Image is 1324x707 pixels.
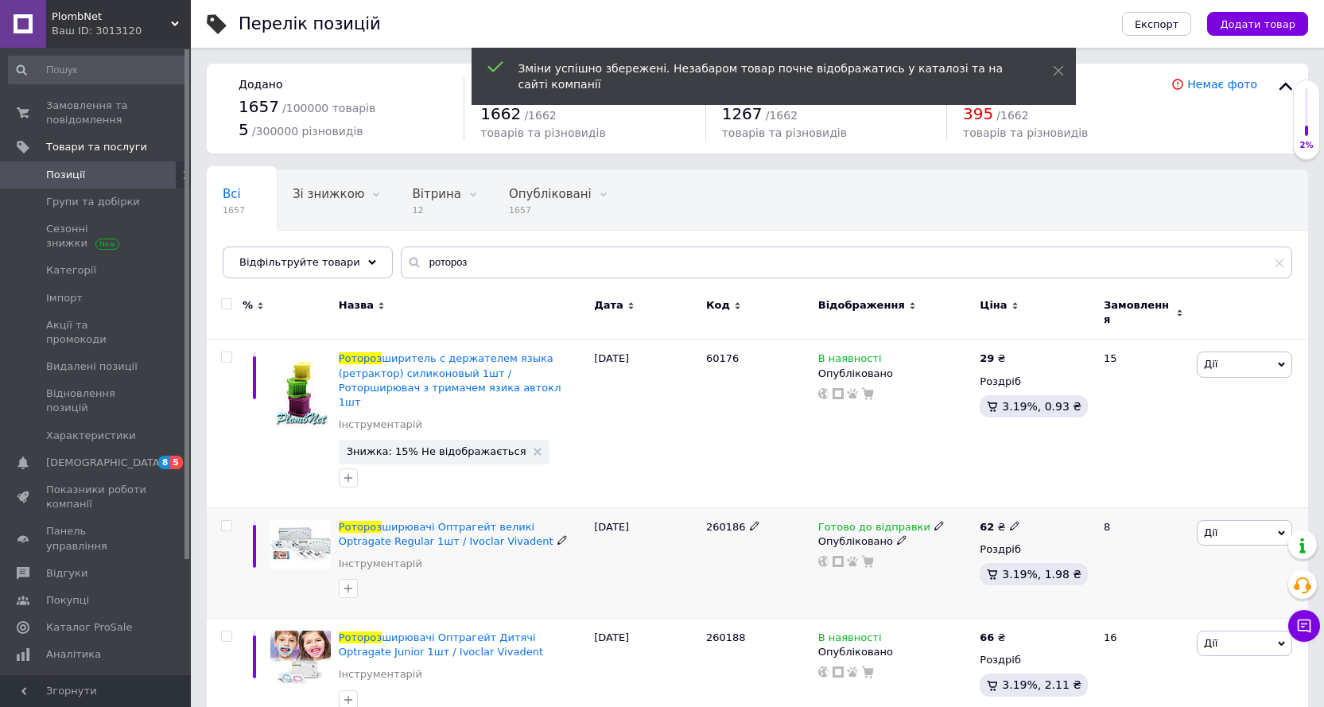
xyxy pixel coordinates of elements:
span: Ротороз [339,631,382,643]
div: Ваш ID: 3013120 [52,24,191,38]
span: 260186 [706,521,746,533]
span: / 300000 різновидів [252,125,363,138]
img: Роторозширитель с держателем языка (ретрактор) силиконовый 1шт / Роторширювач з тримачем язика ав... [271,352,330,430]
span: PlombNet [52,10,171,24]
span: % [243,298,253,313]
span: Дії [1204,526,1217,538]
span: Ротороз [339,352,382,364]
div: ₴ [980,352,1005,366]
span: Замовлення та повідомлення [46,99,147,127]
span: Дата [594,298,623,313]
a: Роторозширитель с держателем языка (ретрактор) силиконовый 1шт / Роторширювач з тримачем язика ав... [339,352,561,408]
span: 12 [412,204,460,216]
div: [DATE] [590,340,702,507]
button: Чат з покупцем [1288,610,1320,642]
span: Покупці [46,593,89,608]
span: Опубліковані [509,187,592,201]
div: ₴ [980,520,1019,534]
span: / 1662 [524,109,556,122]
span: товарів та різновидів [722,126,847,139]
span: Каталог ProSale [46,620,132,635]
span: Відображення [818,298,905,313]
span: Товари та послуги [46,140,147,154]
div: Зміни успішно збережені. Незабаром товар почне відображатись у каталозі та на сайті компанії [518,60,1013,92]
div: ₴ [980,631,1005,645]
span: Вітрина [412,187,460,201]
span: Імпорт [46,291,83,305]
span: Знижка: 15% Не відображається [347,446,526,456]
span: [DEMOGRAPHIC_DATA] [46,456,164,470]
span: Код [706,298,730,313]
span: Характеристики [46,429,136,443]
div: Роздріб [980,653,1090,667]
span: 5 [239,120,249,139]
span: / 100000 товарів [282,102,375,115]
span: В наявності [818,352,882,369]
a: Інструментарій [339,667,422,682]
img: Роторозширювачі Оптрагейт великі Optragate Regular 1шт / Ivoclar Vivadent [270,520,331,569]
span: Готово до відправки [818,521,930,538]
span: / 1662 [766,109,798,122]
a: Інструментарій [339,418,422,432]
div: 15 [1094,340,1193,507]
span: ширювачі Оптрагейт великі Optragate Regular 1шт / Ivoclar Vivadent [339,521,553,547]
span: Дії [1204,358,1217,370]
span: Додати товар [1220,18,1295,30]
b: 29 [980,352,994,364]
a: Немає фото [1187,78,1257,91]
button: Додати товар [1207,12,1308,36]
span: 3.19%, 2.11 ₴ [1002,678,1081,691]
div: Опубліковано [818,534,973,549]
input: Пошук по назві позиції, артикулу і пошуковим запитам [401,247,1292,278]
span: товарів та різновидів [963,126,1088,139]
span: товарів та різновидів [480,126,605,139]
span: ширитель с держателем языка (ретрактор) силиконовый 1шт / Роторширювач з тримачем язика автокл 1шт [339,352,561,408]
a: Роторозширювачі Оптрагейт великі Optragate Regular 1шт / Ivoclar Vivadent [339,521,553,547]
span: Акції та промокоди [46,318,147,347]
div: 8 [1094,507,1193,619]
span: 3.19%, 0.93 ₴ [1002,400,1081,413]
span: Замовлення [1104,298,1172,327]
span: Панель управління [46,524,147,553]
button: Експорт [1122,12,1192,36]
span: Видалені позиції [46,359,138,374]
b: 66 [980,631,994,643]
div: Опубліковано [818,645,973,659]
b: 62 [980,521,994,533]
span: Зі знижкою [293,187,364,201]
span: Позиції [46,168,85,182]
input: Пошук [8,56,188,84]
span: Показники роботи компанії [46,483,147,511]
span: Ціна [980,298,1007,313]
span: 60176 [706,352,739,364]
span: Додано [239,78,282,91]
span: 1657 [239,97,279,116]
div: [DATE] [590,507,702,619]
div: 2% [1294,140,1319,151]
span: Назва [339,298,374,313]
span: Ротороз [339,521,382,533]
div: Роздріб [980,375,1090,389]
span: 3.19%, 1.98 ₴ [1002,568,1081,581]
span: Всі [223,187,241,201]
span: 1267 [722,104,763,123]
span: Відгуки [46,566,87,581]
span: Сезонні знижки [46,222,147,251]
div: Перелік позицій [239,16,381,33]
a: Інструментарій [339,557,422,571]
div: Роздріб [980,542,1090,557]
span: ширювачі Оптрагейт Дитячі Optragate Junior 1шт / Ivoclar Vivadent [339,631,543,658]
span: 1662 [480,104,521,123]
span: Категорії [46,263,96,278]
span: Групи та добірки [46,195,140,209]
span: 1657 [509,204,592,216]
span: 395 [963,104,993,123]
span: В наявності [818,631,882,648]
img: Роторозширювачі Оптрагейт Дитячі Optragate Junior 1шт / Ivoclar Vivadent [270,631,331,690]
span: 5 [170,456,183,469]
span: 260188 [706,631,746,643]
div: Опубліковано [818,367,973,381]
span: Приховані [223,247,287,262]
span: Аналітика [46,647,101,662]
span: Експорт [1135,18,1179,30]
